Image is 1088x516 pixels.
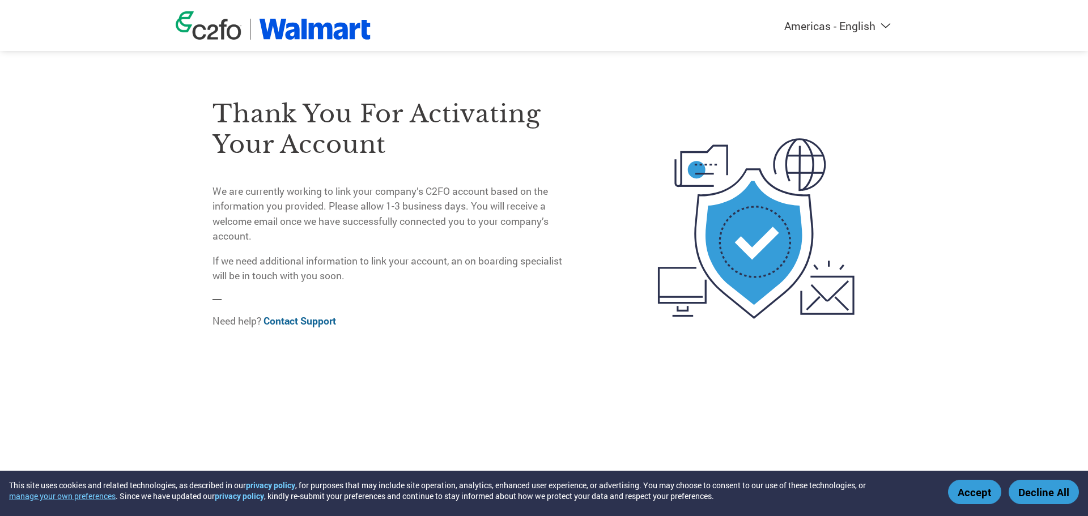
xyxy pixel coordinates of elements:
button: Accept [948,480,1001,504]
img: Walmart [259,19,371,40]
p: We are currently working to link your company’s C2FO account based on the information you provide... [212,184,571,244]
button: Decline All [1009,480,1079,504]
div: — [212,74,571,339]
p: Need help? [212,314,571,329]
img: activated [637,74,875,383]
p: If we need additional information to link your account, an on boarding specialist will be in touc... [212,254,571,284]
h3: Thank you for activating your account [212,99,571,160]
div: This site uses cookies and related technologies, as described in our , for purposes that may incl... [9,480,932,501]
a: privacy policy [215,491,264,501]
button: manage your own preferences [9,491,116,501]
img: c2fo logo [176,11,241,40]
a: Contact Support [263,314,336,327]
a: privacy policy [246,480,295,491]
